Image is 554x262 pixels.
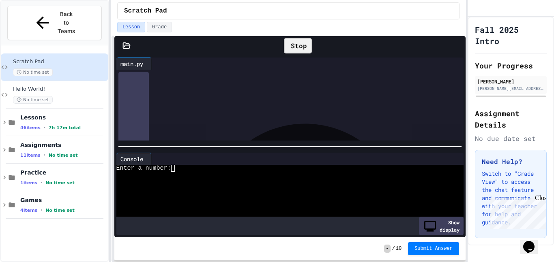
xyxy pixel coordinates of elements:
[477,78,544,85] div: [PERSON_NAME]
[475,134,547,143] div: No due date set
[13,58,107,65] span: Scratch Pad
[284,38,312,53] div: Stop
[49,153,78,158] span: No time set
[41,207,42,213] span: •
[116,155,147,163] div: Console
[482,157,540,166] h3: Need Help?
[116,60,147,68] div: main.py
[20,208,37,213] span: 4 items
[20,114,107,121] span: Lessons
[7,6,102,40] button: Back to Teams
[57,10,76,36] span: Back to Teams
[147,22,172,32] button: Grade
[49,125,81,130] span: 7h 17m total
[392,245,395,252] span: /
[13,86,107,93] span: Hello World!
[20,153,41,158] span: 11 items
[117,22,145,32] button: Lesson
[20,180,37,185] span: 1 items
[13,96,53,104] span: No time set
[487,194,546,229] iframe: chat widget
[520,230,546,254] iframe: chat widget
[44,124,45,131] span: •
[475,24,547,47] h1: Fall 2025 Intro
[45,208,75,213] span: No time set
[20,196,107,204] span: Games
[20,169,107,176] span: Practice
[20,125,41,130] span: 46 items
[116,153,152,165] div: Console
[124,6,167,16] span: Scratch Pad
[41,179,42,186] span: •
[419,217,464,235] div: Show display
[384,245,390,253] span: -
[20,141,107,149] span: Assignments
[475,108,547,130] h2: Assignment Details
[44,152,45,158] span: •
[396,245,402,252] span: 10
[13,68,53,76] span: No time set
[414,245,453,252] span: Submit Answer
[3,3,56,51] div: Chat with us now!Close
[45,180,75,185] span: No time set
[116,165,171,172] span: Enter a number:
[116,58,152,70] div: main.py
[408,242,459,255] button: Submit Answer
[475,60,547,71] h2: Your Progress
[482,170,540,226] p: Switch to "Grade View" to access the chat feature and communicate with your teacher for help and ...
[477,85,544,92] div: [PERSON_NAME][EMAIL_ADDRESS][DOMAIN_NAME]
